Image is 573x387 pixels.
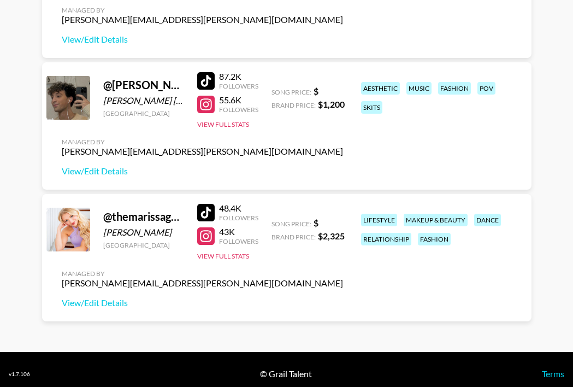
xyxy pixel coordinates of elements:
[406,82,432,95] div: music
[62,146,343,157] div: [PERSON_NAME][EMAIL_ADDRESS][PERSON_NAME][DOMAIN_NAME]
[62,278,343,289] div: [PERSON_NAME][EMAIL_ADDRESS][PERSON_NAME][DOMAIN_NAME]
[219,95,258,105] div: 55.6K
[477,82,495,95] div: pov
[418,233,451,245] div: fashion
[542,368,564,379] a: Terms
[271,101,316,109] span: Brand Price:
[62,297,343,308] a: View/Edit Details
[219,71,258,82] div: 87.2K
[219,214,258,222] div: Followers
[219,226,258,237] div: 43K
[219,203,258,214] div: 48.4K
[197,252,249,260] button: View Full Stats
[62,269,343,278] div: Managed By
[361,214,397,226] div: lifestyle
[271,220,311,228] span: Song Price:
[62,166,343,177] a: View/Edit Details
[361,233,411,245] div: relationship
[474,214,501,226] div: dance
[219,82,258,90] div: Followers
[219,237,258,245] div: Followers
[103,109,184,118] div: [GEOGRAPHIC_DATA]
[103,95,184,106] div: [PERSON_NAME] [PERSON_NAME]
[62,34,343,45] a: View/Edit Details
[62,6,343,14] div: Managed By
[103,227,184,238] div: [PERSON_NAME]
[260,368,312,379] div: © Grail Talent
[62,138,343,146] div: Managed By
[318,99,345,109] strong: $ 1,200
[314,86,318,96] strong: $
[103,210,184,224] div: @ themarissagarrison
[197,120,249,128] button: View Full Stats
[271,88,311,96] span: Song Price:
[103,78,184,92] div: @ [PERSON_NAME]
[361,101,382,114] div: skits
[361,82,400,95] div: aesthetic
[314,218,318,228] strong: $
[404,214,468,226] div: makeup & beauty
[438,82,471,95] div: fashion
[318,231,345,241] strong: $ 2,325
[62,14,343,25] div: [PERSON_NAME][EMAIL_ADDRESS][PERSON_NAME][DOMAIN_NAME]
[9,371,30,378] div: v 1.7.106
[103,241,184,249] div: [GEOGRAPHIC_DATA]
[271,233,316,241] span: Brand Price:
[219,105,258,114] div: Followers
